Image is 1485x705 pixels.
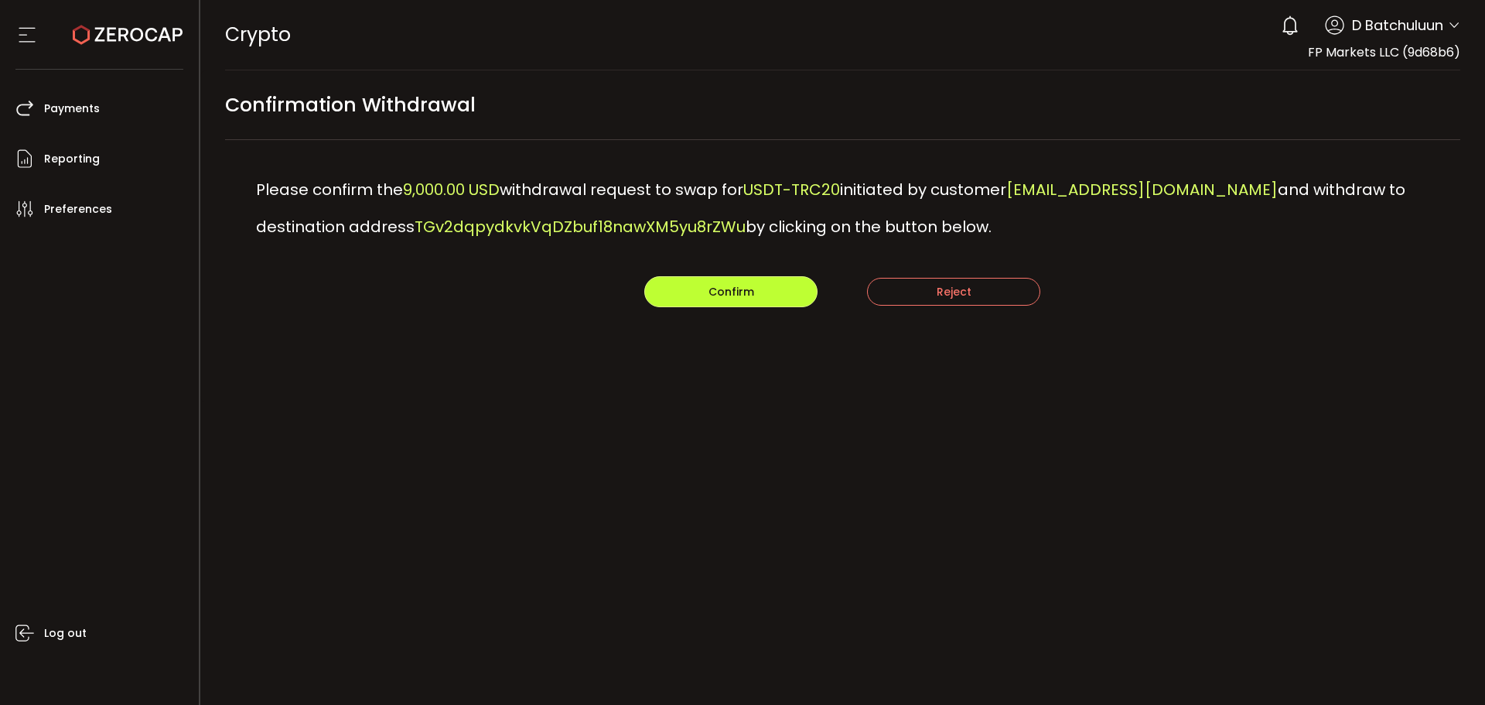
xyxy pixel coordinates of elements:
span: USDT-TRC20 [743,179,840,200]
span: Reporting [44,148,100,170]
span: TGv2dqpydkvkVqDZbuf18nawXM5yu8rZWu [415,216,746,238]
span: [EMAIL_ADDRESS][DOMAIN_NAME] [1006,179,1278,200]
span: FP Markets LLC (9d68b6) [1308,43,1460,61]
button: Reject [867,278,1040,306]
span: Crypto [225,21,291,48]
span: Payments [44,98,100,120]
span: withdrawal request to swap for [500,179,743,200]
span: Please confirm the [256,179,403,200]
span: initiated by customer [840,179,1006,200]
span: Reject [937,284,971,299]
iframe: Chat Widget [1305,538,1485,705]
span: Preferences [44,198,112,221]
button: Confirm [644,276,818,307]
span: by clicking on the button below. [746,216,992,238]
span: Confirm [708,284,754,299]
span: D Batchuluun [1352,15,1443,36]
span: 9,000.00 USD [403,179,500,200]
span: Confirmation Withdrawal [225,87,476,122]
span: Log out [44,622,87,645]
